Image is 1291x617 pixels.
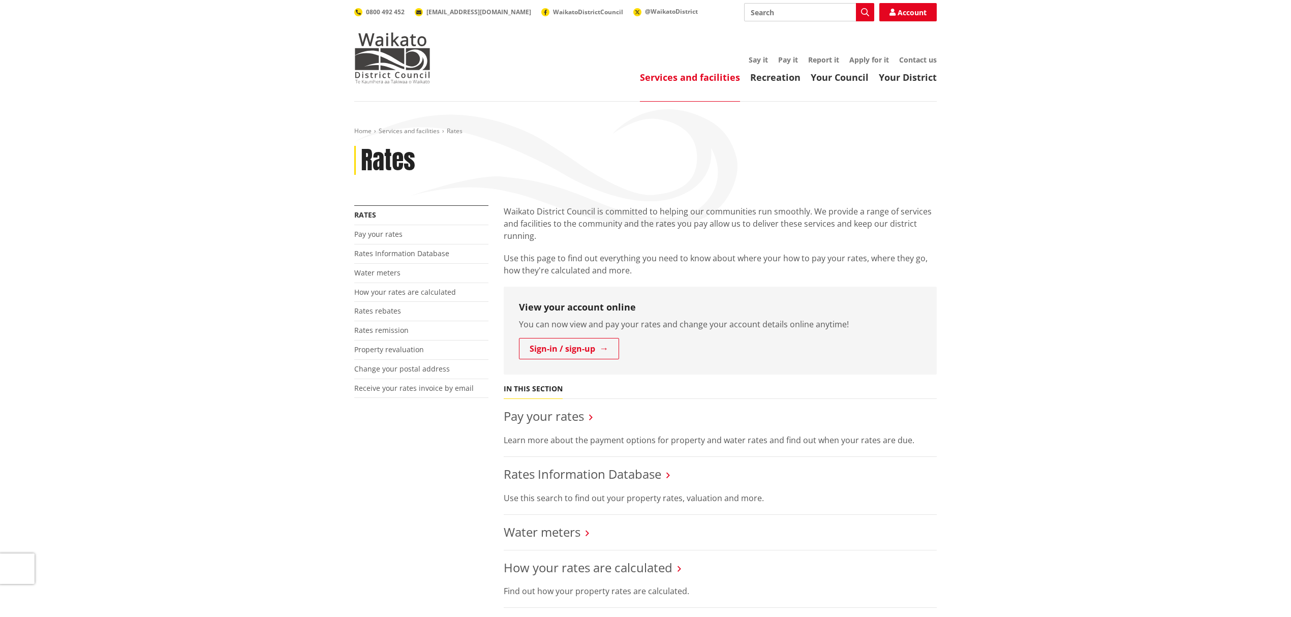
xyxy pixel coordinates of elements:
a: Pay your rates [354,229,403,239]
a: Receive your rates invoice by email [354,383,474,393]
a: Rates Information Database [354,249,449,258]
a: @WaikatoDistrict [633,7,698,16]
p: Find out how your property rates are calculated. [504,585,937,597]
a: Your District [879,71,937,83]
a: How your rates are calculated [354,287,456,297]
a: WaikatoDistrictCouncil [541,8,623,16]
a: Services and facilities [379,127,440,135]
p: Use this page to find out everything you need to know about where your how to pay your rates, whe... [504,252,937,276]
nav: breadcrumb [354,127,937,136]
a: Rates Information Database [504,466,661,482]
a: Contact us [899,55,937,65]
a: Pay your rates [504,408,584,424]
a: Water meters [354,268,401,277]
a: Account [879,3,937,21]
a: Apply for it [849,55,889,65]
span: WaikatoDistrictCouncil [553,8,623,16]
a: 0800 492 452 [354,8,405,16]
a: Pay it [778,55,798,65]
a: Home [354,127,372,135]
span: 0800 492 452 [366,8,405,16]
h5: In this section [504,385,563,393]
a: Services and facilities [640,71,740,83]
a: Report it [808,55,839,65]
p: Learn more about the payment options for property and water rates and find out when your rates ar... [504,434,937,446]
a: Recreation [750,71,801,83]
a: Water meters [504,523,580,540]
p: Use this search to find out your property rates, valuation and more. [504,492,937,504]
p: Waikato District Council is committed to helping our communities run smoothly. We provide a range... [504,205,937,242]
h1: Rates [361,146,415,175]
span: @WaikatoDistrict [645,7,698,16]
a: Your Council [811,71,869,83]
span: [EMAIL_ADDRESS][DOMAIN_NAME] [426,8,531,16]
a: Rates rebates [354,306,401,316]
a: [EMAIL_ADDRESS][DOMAIN_NAME] [415,8,531,16]
input: Search input [744,3,874,21]
img: Waikato District Council - Te Kaunihera aa Takiwaa o Waikato [354,33,431,83]
span: Rates [447,127,463,135]
a: How your rates are calculated [504,559,672,576]
a: Rates remission [354,325,409,335]
a: Rates [354,210,376,220]
h3: View your account online [519,302,921,313]
a: Change your postal address [354,364,450,374]
a: Sign-in / sign-up [519,338,619,359]
a: Property revaluation [354,345,424,354]
p: You can now view and pay your rates and change your account details online anytime! [519,318,921,330]
a: Say it [749,55,768,65]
